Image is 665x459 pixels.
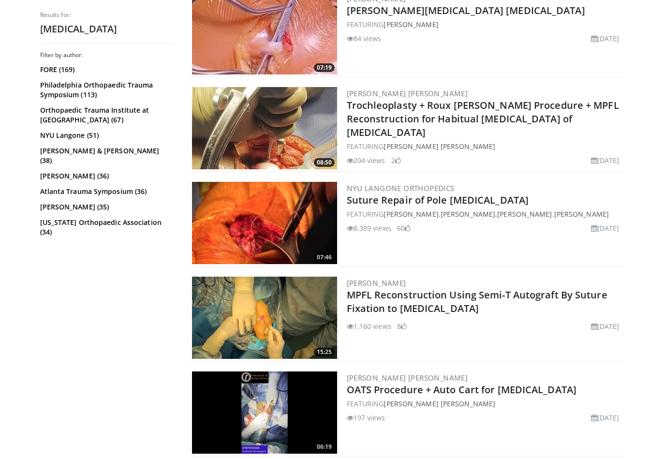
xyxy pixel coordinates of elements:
li: 204 views [347,155,385,165]
span: 07:46 [314,253,335,262]
div: FEATURING [347,19,623,30]
img: 33941cd6-6fcb-4e64-b8b4-828558d2faf3.300x170_q85_crop-smart_upscale.jpg [192,277,337,359]
li: 197 views [347,413,385,423]
li: [DATE] [591,155,620,165]
li: [DATE] [591,223,620,233]
a: [PERSON_NAME] [347,278,406,288]
li: 84 views [347,33,382,44]
li: 8,389 views [347,223,391,233]
span: 07:19 [314,63,335,72]
li: [DATE] [591,413,620,423]
a: Orthopaedic Trauma Institute at [GEOGRAPHIC_DATA] (67) [40,105,173,125]
p: Results for: [40,11,176,19]
li: 2 [391,155,401,165]
a: 15:25 [192,277,337,359]
a: [PERSON_NAME] [497,209,552,219]
a: [PERSON_NAME] [554,209,609,219]
a: Trochleoplasty + Roux [PERSON_NAME] Procedure + MPFL Reconstruction for Habitual [MEDICAL_DATA] o... [347,99,619,139]
a: [PERSON_NAME] (36) [40,171,173,181]
a: [PERSON_NAME] [PERSON_NAME] [347,373,468,383]
a: Philadelphia Orthopaedic Trauma Symposium (113) [40,80,173,100]
h2: [MEDICAL_DATA] [40,23,176,35]
li: 1,160 views [347,321,391,331]
a: 07:46 [192,182,337,264]
img: f30141ca-1876-4a29-8315-7555e96deab6.300x170_q85_crop-smart_upscale.jpg [192,182,337,264]
a: [PERSON_NAME] [PERSON_NAME] [347,89,468,98]
a: MPFL Reconstruction Using Semi-T Autograft By Suture Fixation to [MEDICAL_DATA] [347,288,607,315]
a: [PERSON_NAME] [PERSON_NAME] [384,399,495,408]
a: [PERSON_NAME][MEDICAL_DATA] [MEDICAL_DATA] [347,4,585,17]
span: 15:25 [314,348,335,356]
a: [PERSON_NAME] [PERSON_NAME] [384,142,495,151]
a: Atlanta Trauma Symposium (36) [40,187,173,196]
li: 8 [397,321,407,331]
div: FEATURING [347,399,623,409]
a: FORE (169) [40,65,173,74]
span: 06:19 [314,443,335,451]
a: [US_STATE] Orthopaedic Association (34) [40,218,173,237]
a: 06:19 [192,371,337,454]
li: [DATE] [591,33,620,44]
a: OATS Procedure + Auto Cart for [MEDICAL_DATA] [347,383,577,396]
span: 08:50 [314,158,335,167]
h3: Filter by author: [40,51,176,59]
a: [PERSON_NAME] [384,209,438,219]
div: FEATURING , , , [347,209,623,219]
a: Suture Repair of Pole [MEDICAL_DATA] [347,193,529,207]
div: FEATURING [347,141,623,151]
a: [PERSON_NAME] & [PERSON_NAME] (38) [40,146,173,165]
img: 16f19f6c-2f18-4d4f-b970-79e3a76f40c0.300x170_q85_crop-smart_upscale.jpg [192,87,337,169]
img: 4ff4e370-89c5-4bfb-9ead-0561ba8fd9d3.300x170_q85_crop-smart_upscale.jpg [192,371,337,454]
a: [PERSON_NAME] (35) [40,202,173,212]
a: [PERSON_NAME] [441,209,495,219]
a: [PERSON_NAME] [384,20,438,29]
a: NYU Langone Orthopedics [347,183,455,193]
a: NYU Langone (51) [40,131,173,140]
a: 08:50 [192,87,337,169]
li: 60 [397,223,411,233]
li: [DATE] [591,321,620,331]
